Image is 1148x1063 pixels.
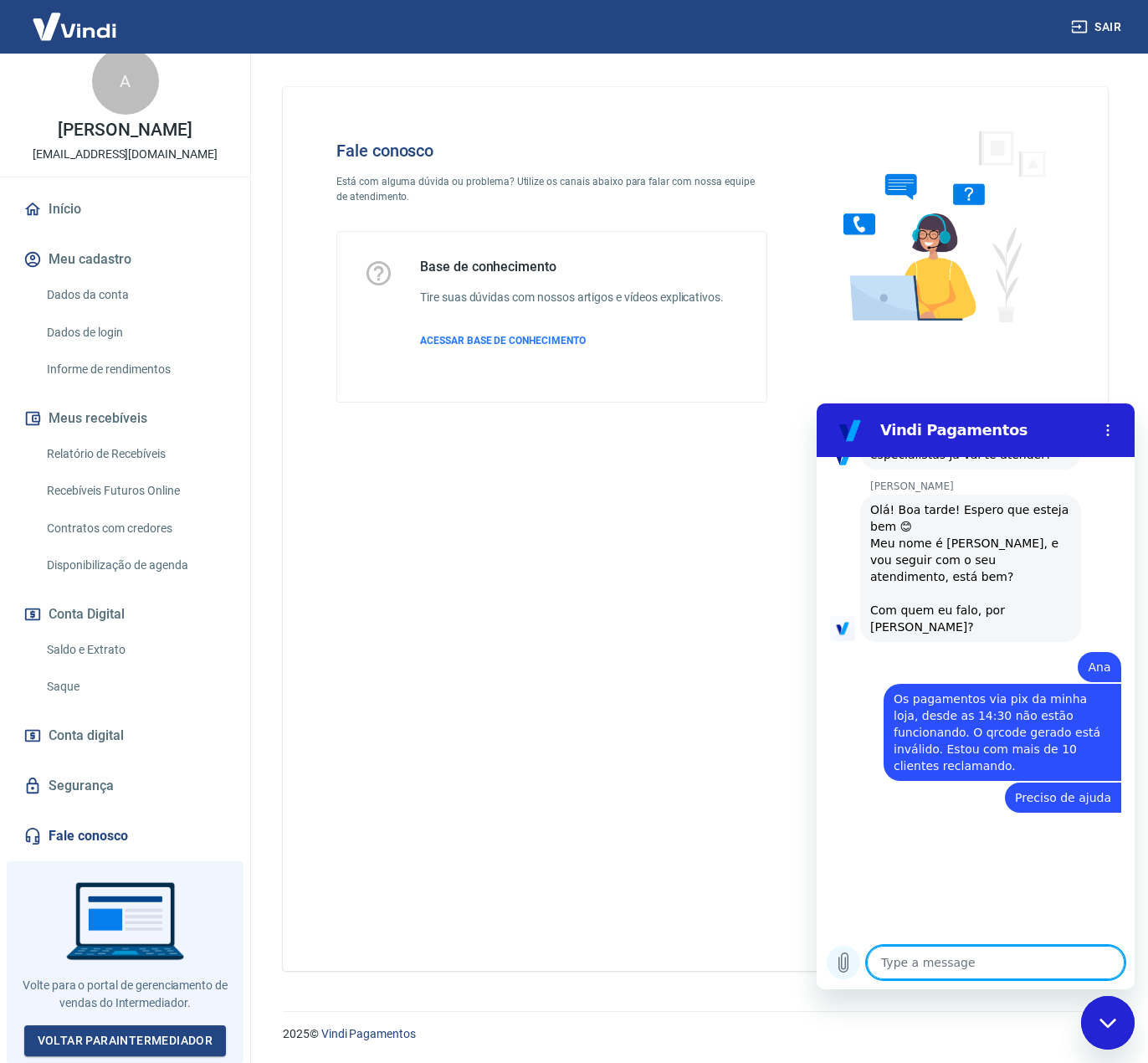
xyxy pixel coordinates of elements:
[321,1027,416,1040] a: Vindi Pagamentos
[1081,996,1135,1050] iframe: Button to launch messaging window, conversation in progress
[420,333,724,348] a: ACESSAR BASE DE CONHECIMENTO
[20,1,129,52] img: Vindi
[20,596,230,633] button: Conta Digital
[283,1025,1108,1043] p: 2025 ©
[33,146,218,163] p: [EMAIL_ADDRESS][DOMAIN_NAME]
[58,121,192,139] p: [PERSON_NAME]
[20,241,230,278] button: Meu cadastro
[40,670,230,704] a: Saque
[20,818,230,855] a: Fale conosco
[40,278,230,312] a: Dados da conta
[336,174,767,204] p: Está com alguma dúvida ou problema? Utilize os canais abaixo para falar com nossa equipe de atend...
[40,548,230,583] a: Disponibilização de agenda
[40,633,230,667] a: Saldo e Extrato
[40,316,230,350] a: Dados de login
[40,437,230,471] a: Relatório de Recebíveis
[24,1025,227,1056] a: Voltar paraIntermediador
[20,768,230,804] a: Segurança
[20,191,230,228] a: Início
[1068,12,1128,43] button: Sair
[20,717,230,754] a: Conta digital
[336,141,767,161] h4: Fale conosco
[810,114,1064,337] img: Fale conosco
[92,48,159,115] div: A
[420,289,724,306] h6: Tire suas dúvidas com nossos artigos e vídeos explicativos.
[49,724,124,747] span: Conta digital
[40,352,230,387] a: Informe de rendimentos
[40,474,230,508] a: Recebíveis Futuros Online
[20,400,230,437] button: Meus recebíveis
[817,403,1135,989] iframe: Messaging window
[420,259,724,275] h5: Base de conhecimento
[420,335,586,347] span: ACESSAR BASE DE CONHECIMENTO
[40,511,230,546] a: Contratos com credores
